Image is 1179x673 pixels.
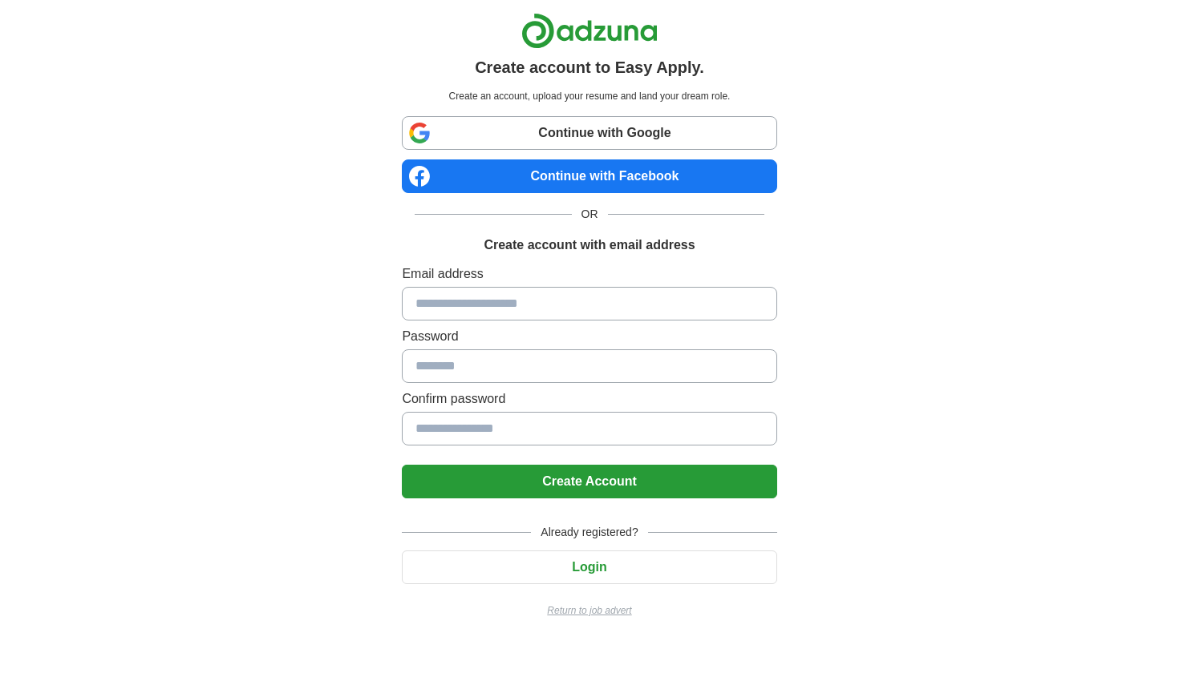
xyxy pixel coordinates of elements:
label: Confirm password [402,389,776,409]
img: Adzuna logo [521,13,658,49]
label: Email address [402,264,776,284]
a: Login [402,560,776,574]
label: Password [402,327,776,346]
p: Create an account, upload your resume and land your dream role. [405,89,773,103]
span: Already registered? [531,524,647,541]
a: Continue with Google [402,116,776,150]
a: Return to job advert [402,603,776,618]
a: Continue with Facebook [402,159,776,193]
button: Create Account [402,465,776,498]
h1: Create account with email address [484,236,695,255]
button: Login [402,550,776,584]
h1: Create account to Easy Apply. [475,55,704,79]
span: OR [572,206,608,223]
